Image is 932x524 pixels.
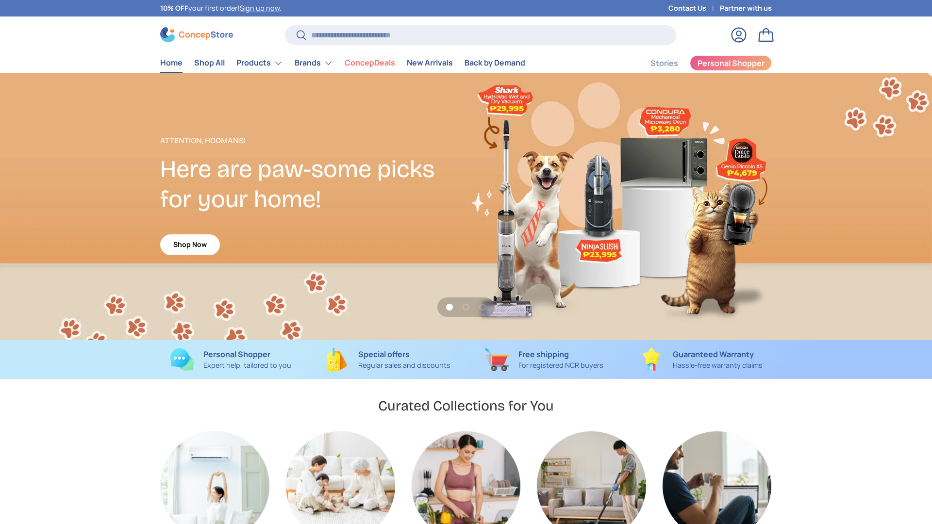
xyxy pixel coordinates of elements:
a: Personal Shopper [690,55,772,71]
p: Expert help, tailored to you [203,360,291,371]
strong: Special offers [358,349,410,360]
nav: Secondary [627,53,772,73]
summary: Brands [289,53,339,73]
summary: Products [231,53,289,73]
a: Shop All [194,53,225,72]
strong: Personal Shopper [203,349,270,360]
a: Back by Demand [465,53,525,72]
p: Regular sales and discounts [358,360,450,371]
a: Special offers Regular sales and discounts [317,348,458,371]
a: Shop Now [160,234,220,255]
a: Stories [650,54,678,73]
h2: Here are paw-some picks for your home! [160,154,466,214]
a: Partner with us [720,3,772,14]
span: Personal Shopper [698,59,765,67]
strong: 10% OFF [160,3,188,13]
a: New Arrivals [407,53,453,72]
a: Guaranteed Warranty Hassle-free warranty claims [631,348,772,371]
a: Free shipping For registered NCR buyers [474,348,615,371]
a: ConcepDeals [345,53,395,72]
strong: Guaranteed Warranty [673,349,754,360]
h2: Curated Collections for You [378,397,554,415]
strong: Free shipping [518,349,569,360]
a: Personal Shopper Expert help, tailored to you [160,348,301,371]
p: Hassle-free warranty claims [673,360,763,371]
nav: Primary [160,53,525,73]
a: Products [236,53,283,73]
a: Home [160,53,183,72]
p: For registered NCR buyers [518,360,603,371]
img: ConcepStore [160,27,233,42]
a: Brands [295,53,333,73]
p: Attention, Hoomans! [160,135,466,147]
a: Contact Us [668,3,720,14]
a: Sign up now [240,3,280,13]
p: your first order! . [160,3,282,14]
